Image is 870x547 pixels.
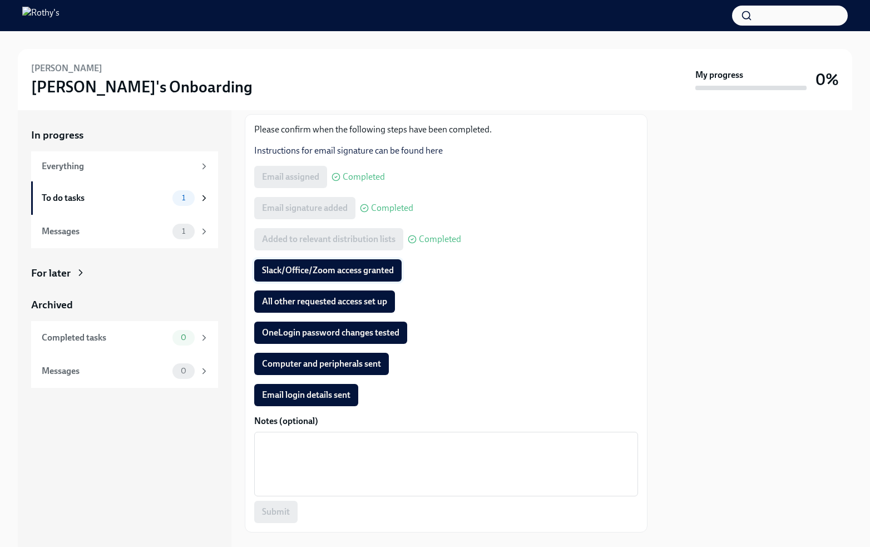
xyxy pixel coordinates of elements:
button: Email login details sent [254,384,358,406]
span: 0 [174,367,193,375]
a: For later [31,266,218,280]
a: Completed tasks0 [31,321,218,354]
h3: 0% [815,70,839,90]
span: Slack/Office/Zoom access granted [262,265,394,276]
p: Please confirm when the following steps have been completed. [254,124,638,136]
div: To do tasks [42,192,168,204]
a: Archived [31,298,218,312]
button: OneLogin password changes tested [254,322,407,344]
button: All other requested access set up [254,290,395,313]
strong: My progress [695,69,743,81]
span: 1 [175,194,192,202]
span: OneLogin password changes tested [262,327,399,338]
div: Messages [42,225,168,238]
div: Messages [42,365,168,377]
img: Rothy's [22,7,60,24]
span: Email login details sent [262,390,350,401]
div: For later [31,266,71,280]
span: Completed [343,173,385,181]
span: 1 [175,227,192,235]
label: Notes (optional) [254,415,638,427]
span: Computer and peripherals sent [262,358,381,369]
span: Completed [419,235,461,244]
a: Messages0 [31,354,218,388]
a: In progress [31,128,218,142]
a: Everything [31,151,218,181]
div: Completed tasks [42,332,168,344]
span: 0 [174,333,193,342]
a: Instructions for email signature can be found here [254,145,443,156]
button: Slack/Office/Zoom access granted [254,259,402,282]
button: Computer and peripherals sent [254,353,389,375]
h3: [PERSON_NAME]'s Onboarding [31,77,253,97]
div: Everything [42,160,195,173]
span: All other requested access set up [262,296,387,307]
a: Messages1 [31,215,218,248]
span: Completed [371,204,413,213]
h6: [PERSON_NAME] [31,62,102,75]
a: To do tasks1 [31,181,218,215]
